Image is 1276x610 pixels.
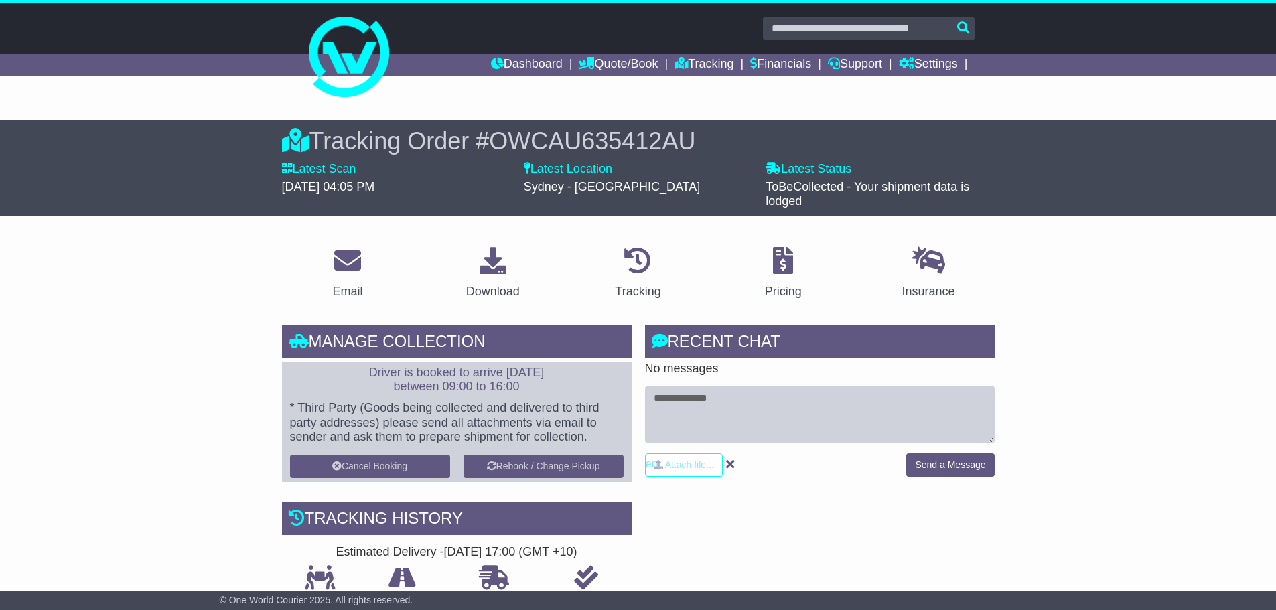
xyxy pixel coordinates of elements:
[615,283,660,301] div: Tracking
[828,54,882,76] a: Support
[282,180,375,194] span: [DATE] 04:05 PM
[766,162,851,177] label: Latest Status
[290,366,624,394] p: Driver is booked to arrive [DATE] between 09:00 to 16:00
[894,242,964,305] a: Insurance
[491,54,563,76] a: Dashboard
[220,595,413,605] span: © One World Courier 2025. All rights reserved.
[579,54,658,76] a: Quote/Book
[290,455,450,478] button: Cancel Booking
[282,325,632,362] div: Manage collection
[282,162,356,177] label: Latest Scan
[464,455,624,478] button: Rebook / Change Pickup
[324,242,371,305] a: Email
[765,283,802,301] div: Pricing
[902,283,955,301] div: Insurance
[750,54,811,76] a: Financials
[645,362,995,376] p: No messages
[675,54,733,76] a: Tracking
[282,127,995,155] div: Tracking Order #
[290,401,624,445] p: * Third Party (Goods being collected and delivered to third party addresses) please send all atta...
[282,502,632,538] div: Tracking history
[282,545,632,560] div: Estimated Delivery -
[457,242,528,305] a: Download
[906,453,994,477] button: Send a Message
[766,180,969,208] span: ToBeCollected - Your shipment data is lodged
[489,127,695,155] span: OWCAU635412AU
[466,283,520,301] div: Download
[645,325,995,362] div: RECENT CHAT
[524,180,700,194] span: Sydney - [GEOGRAPHIC_DATA]
[899,54,958,76] a: Settings
[606,242,669,305] a: Tracking
[332,283,362,301] div: Email
[524,162,612,177] label: Latest Location
[444,545,577,560] div: [DATE] 17:00 (GMT +10)
[756,242,810,305] a: Pricing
